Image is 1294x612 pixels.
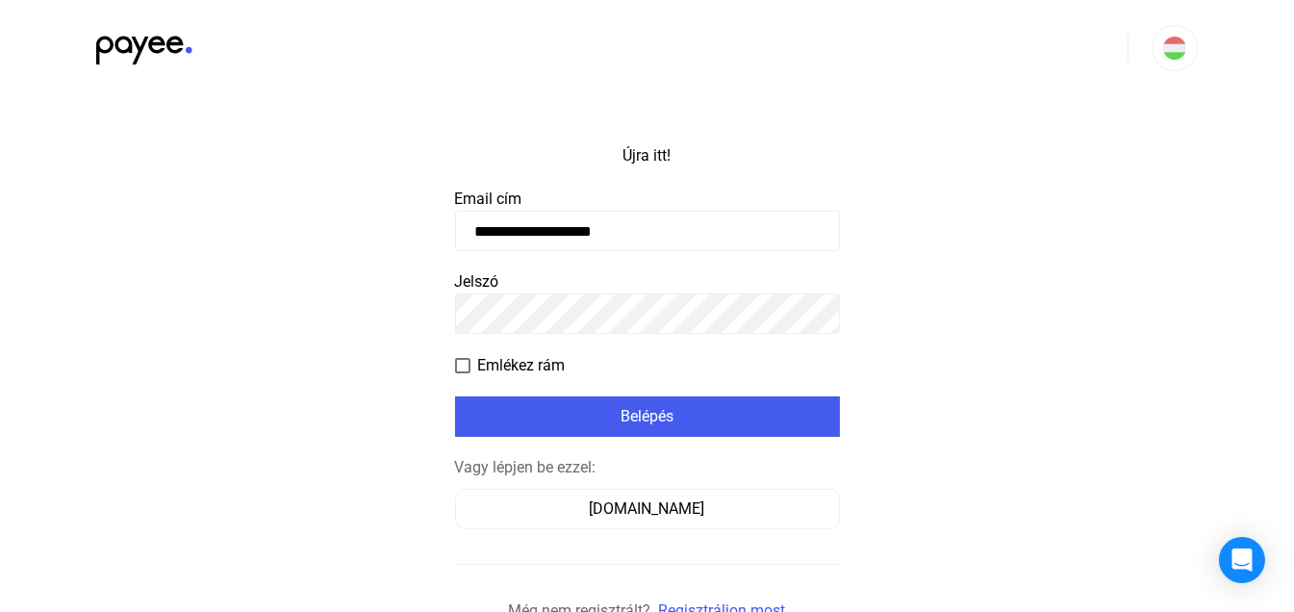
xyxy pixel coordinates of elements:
[478,356,566,374] font: Emlékez rám
[455,499,840,518] a: [DOMAIN_NAME]
[455,489,840,529] button: [DOMAIN_NAME]
[455,458,596,476] font: Vagy lépjen be ezzel:
[621,407,673,425] font: Belépés
[96,25,192,64] img: black-payee-blue-dot.svg
[623,146,672,165] font: Újra itt!
[455,272,499,291] font: Jelszó
[455,190,522,208] font: Email cím
[1152,25,1198,71] button: HU
[455,396,840,437] button: Belépés
[1163,37,1186,60] img: HU
[1219,537,1265,583] div: Intercom Messenger megnyitása
[590,499,705,518] font: [DOMAIN_NAME]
